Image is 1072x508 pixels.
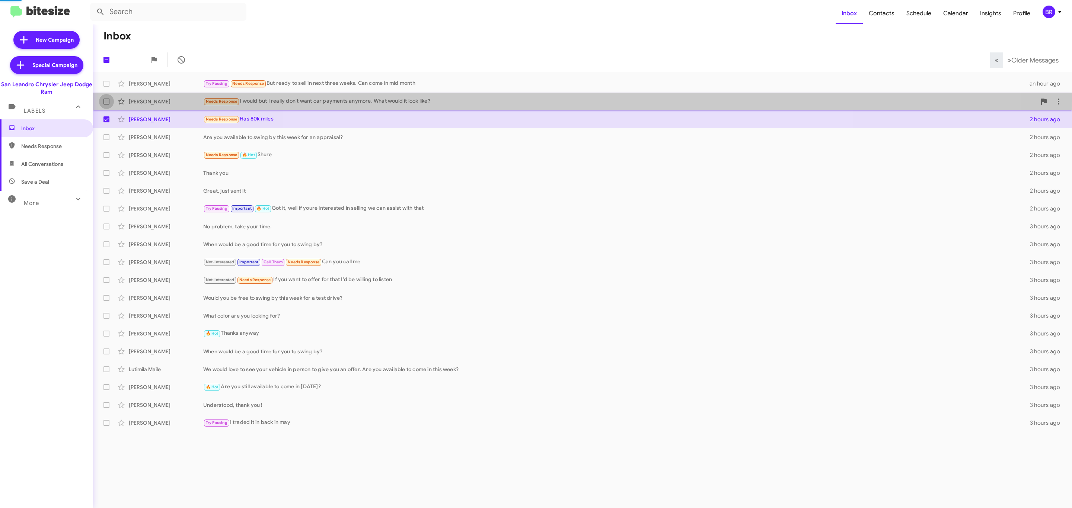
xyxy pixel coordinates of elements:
[1027,134,1066,141] div: 2 hours ago
[129,223,203,230] div: [PERSON_NAME]
[206,420,227,425] span: Try Pausing
[129,294,203,302] div: [PERSON_NAME]
[974,3,1007,24] a: Insights
[24,107,45,114] span: Labels
[129,366,203,373] div: Lutimila Maile
[203,383,1027,391] div: Are you still available to come in [DATE]?
[129,401,203,409] div: [PERSON_NAME]
[203,79,1027,88] div: But ready to sell in next three weeks. Can come in mid month
[129,312,203,319] div: [PERSON_NAME]
[203,401,1027,409] div: Understood, thank you !
[129,134,203,141] div: [PERSON_NAME]
[203,258,1027,266] div: Can you call me
[21,125,84,132] span: Inbox
[10,56,83,74] a: Special Campaign
[203,204,1027,213] div: Got it, well if youre interested in selling we can assist with that
[1027,241,1066,248] div: 3 hours ago
[1027,116,1066,123] div: 2 hours ago
[21,142,84,150] span: Needs Response
[1027,276,1066,284] div: 3 hours ago
[206,206,227,211] span: Try Pausing
[1027,80,1066,87] div: an hour ago
[1027,419,1066,427] div: 3 hours ago
[1027,366,1066,373] div: 3 hours ago
[863,3,900,24] a: Contacts
[206,117,237,122] span: Needs Response
[129,98,203,105] div: [PERSON_NAME]
[129,241,203,248] div: [PERSON_NAME]
[129,419,203,427] div: [PERSON_NAME]
[1027,401,1066,409] div: 3 hours ago
[995,55,999,65] span: «
[203,312,1027,319] div: What color are you looking for?
[32,61,77,69] span: Special Campaign
[203,223,1027,230] div: No problem, take your time.
[1027,330,1066,337] div: 3 hours ago
[129,383,203,391] div: [PERSON_NAME]
[129,258,203,266] div: [PERSON_NAME]
[103,30,131,42] h1: Inbox
[1027,312,1066,319] div: 3 hours ago
[1036,6,1064,18] button: BR
[21,178,49,186] span: Save a Deal
[24,200,39,206] span: More
[232,81,264,86] span: Needs Response
[129,116,203,123] div: [PERSON_NAME]
[203,329,1027,338] div: Thanks anyway
[203,151,1027,159] div: Shure
[1027,294,1066,302] div: 3 hours ago
[129,80,203,87] div: [PERSON_NAME]
[1027,258,1066,266] div: 3 hours ago
[239,260,259,264] span: Important
[1043,6,1055,18] div: BR
[990,52,1063,68] nav: Page navigation example
[937,3,974,24] a: Calendar
[242,152,255,157] span: 🔥 Hot
[203,348,1027,355] div: When would be a good time for you to swing by?
[206,385,218,389] span: 🔥 Hot
[129,205,203,212] div: [PERSON_NAME]
[1011,56,1059,64] span: Older Messages
[232,206,252,211] span: Important
[36,36,74,44] span: New Campaign
[256,206,269,211] span: 🔥 Hot
[206,260,234,264] span: Not-Interested
[129,169,203,177] div: [PERSON_NAME]
[206,277,234,282] span: Not-Interested
[206,99,237,104] span: Needs Response
[990,52,1003,68] button: Previous
[1027,205,1066,212] div: 2 hours ago
[203,418,1027,427] div: I traded it in back in may
[203,241,1027,248] div: When would be a good time for you to swing by?
[206,152,237,157] span: Needs Response
[206,81,227,86] span: Try Pausing
[264,260,283,264] span: Call Them
[129,348,203,355] div: [PERSON_NAME]
[288,260,319,264] span: Needs Response
[203,97,1036,106] div: I would but I really don't want car payments anymore. What would it look like?
[129,330,203,337] div: [PERSON_NAME]
[1027,169,1066,177] div: 2 hours ago
[129,187,203,194] div: [PERSON_NAME]
[203,276,1027,284] div: If you want to offer for that I'd be willing to listen
[90,3,246,21] input: Search
[203,294,1027,302] div: Would you be free to swing by this week for a test drive?
[206,331,218,336] span: 🔥 Hot
[1027,383,1066,391] div: 3 hours ago
[129,276,203,284] div: [PERSON_NAME]
[203,187,1027,194] div: Great, just sent it
[1003,52,1063,68] button: Next
[203,134,1027,141] div: Are you available to swing by this week for an appraisal?
[203,115,1027,123] div: Has 80k miles
[1007,3,1036,24] a: Profile
[900,3,937,24] a: Schedule
[21,160,63,168] span: All Conversations
[1027,223,1066,230] div: 3 hours ago
[836,3,863,24] a: Inbox
[13,31,80,49] a: New Campaign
